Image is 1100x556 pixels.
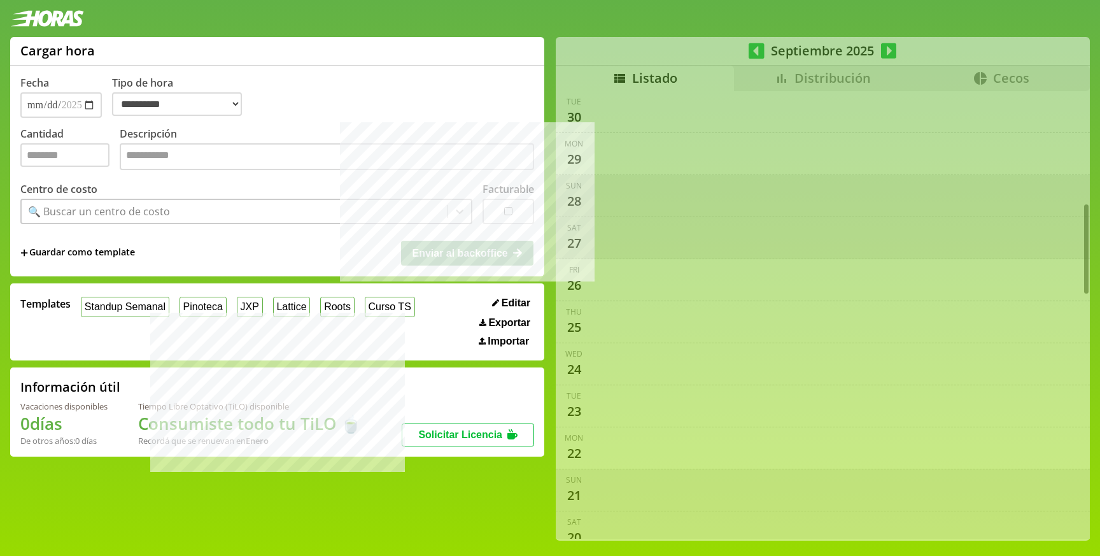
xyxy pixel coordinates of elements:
label: Centro de costo [20,182,97,196]
span: Solicitar Licencia [418,429,502,440]
span: + [20,246,28,260]
span: Exportar [488,317,530,329]
div: Tiempo Libre Optativo (TiLO) disponible [138,401,361,412]
input: Cantidad [20,143,109,167]
img: logotipo [10,10,84,27]
b: Enero [246,435,269,446]
button: Pinoteca [180,297,227,317]
button: Roots [320,297,354,317]
h1: Cargar hora [20,42,95,59]
button: JXP [237,297,263,317]
button: Standup Semanal [81,297,169,317]
label: Tipo de hora [112,76,252,118]
div: Vacaciones disponibles [20,401,108,412]
label: Facturable [483,182,534,196]
select: Tipo de hora [112,92,242,116]
div: Recordá que se renuevan en [138,435,361,446]
span: Importar [488,336,529,347]
h2: Información útil [20,378,120,396]
button: Lattice [273,297,311,317]
button: Editar [488,297,534,310]
button: Exportar [476,317,534,329]
button: Curso TS [365,297,415,317]
span: Templates [20,297,71,311]
div: 🔍 Buscar un centro de costo [28,204,170,218]
div: De otros años: 0 días [20,435,108,446]
span: +Guardar como template [20,246,135,260]
textarea: Descripción [120,143,534,170]
h1: Consumiste todo tu TiLO 🍵 [138,412,361,435]
label: Cantidad [20,127,120,173]
label: Fecha [20,76,49,90]
h1: 0 días [20,412,108,435]
span: Editar [502,297,530,309]
button: Solicitar Licencia [402,424,534,446]
label: Descripción [120,127,534,173]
